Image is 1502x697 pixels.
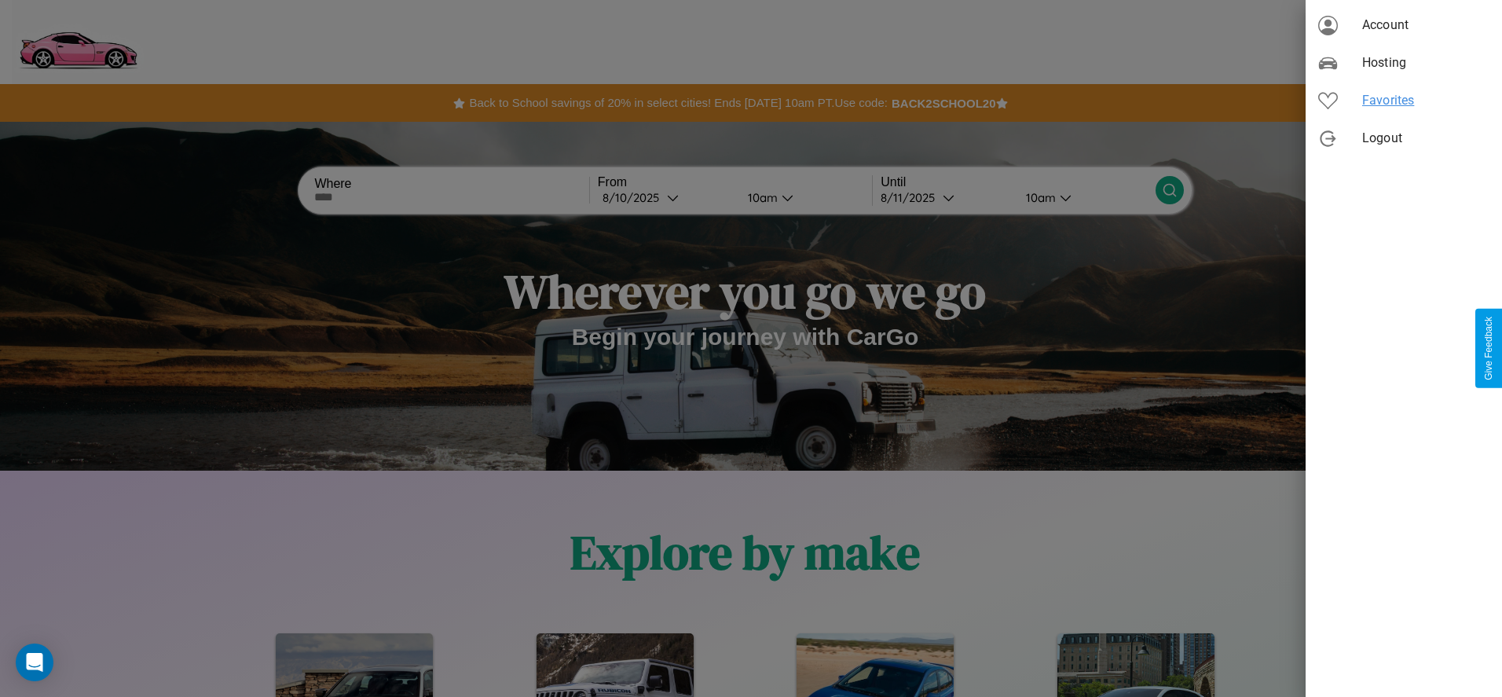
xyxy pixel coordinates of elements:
[1306,82,1502,119] div: Favorites
[1306,119,1502,157] div: Logout
[1362,129,1489,148] span: Logout
[1362,16,1489,35] span: Account
[1362,53,1489,72] span: Hosting
[1306,6,1502,44] div: Account
[1362,91,1489,110] span: Favorites
[1306,44,1502,82] div: Hosting
[1483,317,1494,380] div: Give Feedback
[16,644,53,681] div: Open Intercom Messenger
